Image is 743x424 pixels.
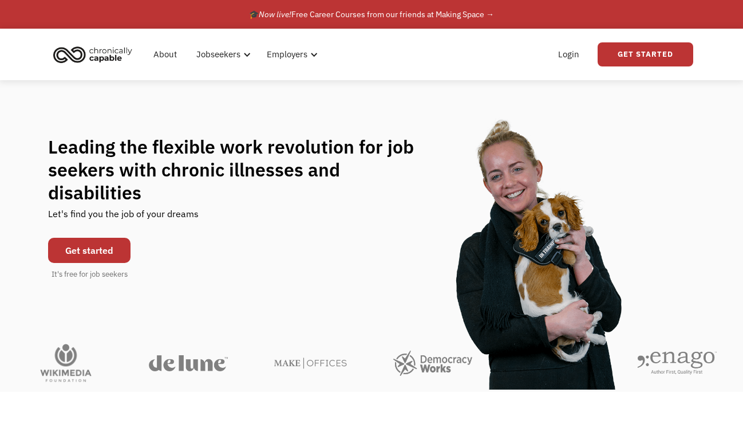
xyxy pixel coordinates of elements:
img: Chronically Capable logo [50,42,136,67]
div: 🎓 Free Career Courses from our friends at Making Space → [249,7,494,21]
div: Employers [260,36,321,73]
div: Employers [267,48,307,61]
div: It's free for job seekers [52,269,128,280]
a: home [50,42,141,67]
a: Get started [48,238,131,263]
em: Now live! [259,9,291,19]
a: About [147,36,184,73]
a: Get Started [598,42,693,66]
div: Let's find you the job of your dreams [48,204,199,232]
div: Jobseekers [196,48,240,61]
h1: Leading the flexible work revolution for job seekers with chronic illnesses and disabilities [48,135,436,204]
a: Login [551,36,586,73]
div: Jobseekers [189,36,254,73]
